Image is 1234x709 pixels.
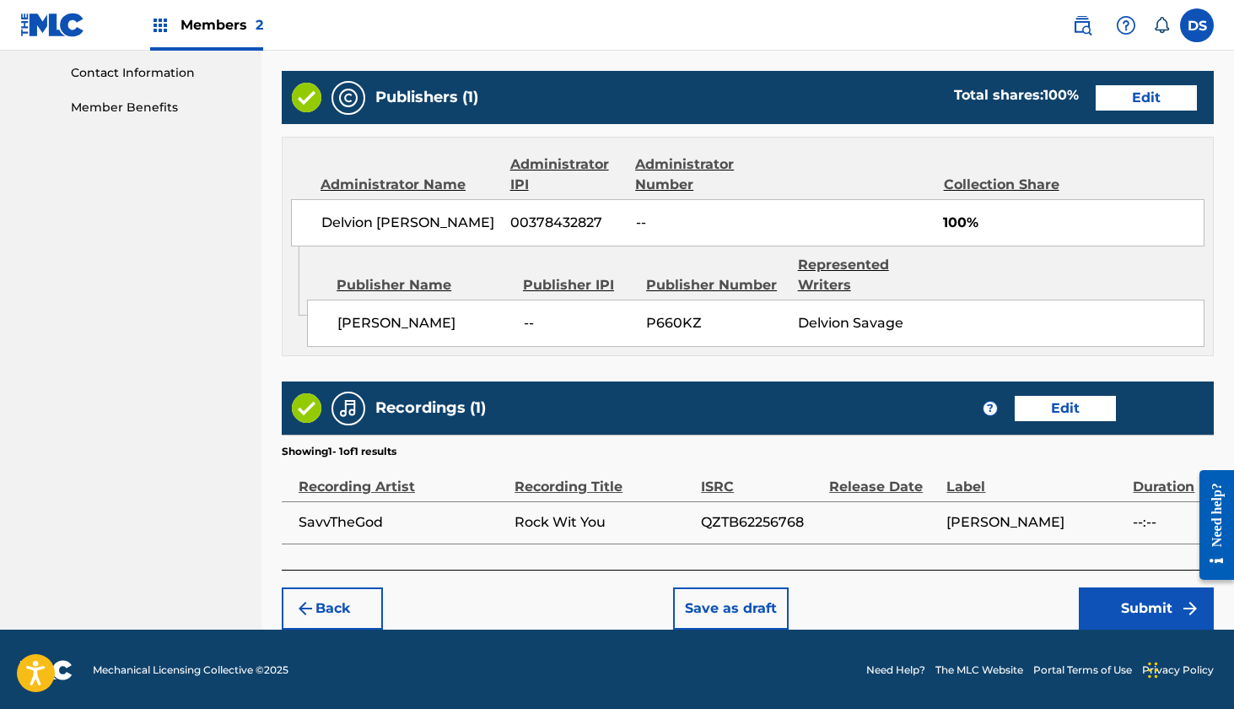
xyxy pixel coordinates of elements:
[93,663,288,678] span: Mechanical Licensing Collective © 2025
[292,393,321,423] img: Valid
[829,459,938,497] div: Release Date
[1109,8,1143,42] div: Help
[946,459,1124,497] div: Label
[181,15,263,35] span: Members
[1142,663,1214,678] a: Privacy Policy
[1072,15,1092,35] img: search
[1133,459,1205,497] div: Duration
[523,275,633,295] div: Publisher IPI
[673,587,789,630] button: Save as draft
[646,313,784,333] span: P660KZ
[1180,598,1200,619] img: f7272a7cc735f4ea7f67.svg
[71,64,241,82] a: Contact Information
[299,459,506,497] div: Recording Artist
[292,83,321,112] img: Valid
[338,88,358,108] img: Publishers
[515,512,692,533] span: Rock Wit You
[798,255,937,295] div: Represented Writers
[71,99,241,116] a: Member Benefits
[935,663,1023,678] a: The MLC Website
[338,398,358,419] img: Recordings
[299,512,506,533] span: SavvTheGod
[20,13,85,37] img: MLC Logo
[1153,17,1170,34] div: Notifications
[1180,8,1214,42] div: User Menu
[701,512,821,533] span: QZTB62256768
[295,598,315,619] img: 7ee5dd4eb1f8a8e3ef2f.svg
[946,512,1124,533] span: [PERSON_NAME]
[150,15,170,35] img: Top Rightsholders
[282,444,396,459] p: Showing 1 - 1 of 1 results
[256,17,263,33] span: 2
[1079,587,1214,630] button: Submit
[1033,663,1132,678] a: Portal Terms of Use
[375,398,486,418] h5: Recordings (1)
[866,663,925,678] a: Need Help?
[510,213,622,233] span: 00378432827
[515,459,692,497] div: Recording Title
[337,275,510,295] div: Publisher Name
[983,402,997,415] span: ?
[1133,512,1205,533] span: --:--
[636,213,777,233] span: --
[635,154,777,195] div: Administrator Number
[524,313,634,333] span: --
[646,275,785,295] div: Publisher Number
[1187,456,1234,595] iframe: Resource Center
[1143,628,1227,709] iframe: Chat Widget
[1148,645,1158,695] div: Drag
[944,175,1076,195] div: Collection Share
[321,175,498,195] div: Administrator Name
[321,213,498,233] span: Delvion [PERSON_NAME]
[1096,85,1197,111] button: Edit
[701,459,821,497] div: ISRC
[954,85,1079,106] div: Total shares:
[1116,15,1136,35] img: help
[510,154,623,195] div: Administrator IPI
[337,313,510,333] span: [PERSON_NAME]
[1065,8,1099,42] a: Public Search
[1043,87,1079,103] span: 100 %
[943,213,1204,233] span: 100%
[798,315,903,331] span: Delvion Savage
[1015,396,1116,421] button: Edit
[375,88,478,107] h5: Publishers (1)
[20,660,73,680] img: logo
[282,587,383,630] button: Back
